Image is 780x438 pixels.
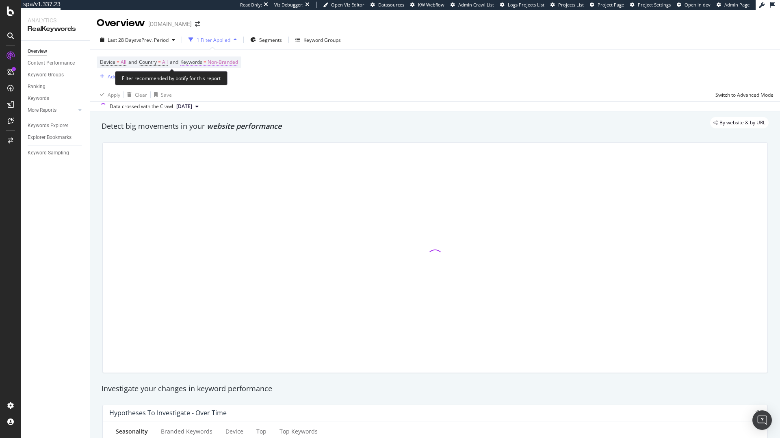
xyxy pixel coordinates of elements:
div: [DOMAIN_NAME] [148,20,192,28]
span: Non-Branded [208,56,238,68]
span: = [117,59,119,65]
span: Project Page [598,2,624,8]
span: Projects List [558,2,584,8]
a: Explorer Bookmarks [28,133,84,142]
span: and [128,59,137,65]
button: Clear [124,88,147,101]
button: Last 28 DaysvsPrev. Period [97,33,178,46]
div: RealKeywords [28,24,83,34]
button: Add Filter [97,72,129,81]
span: Keywords [180,59,202,65]
div: Device [225,427,243,436]
a: Admin Page [717,2,750,8]
div: Explorer Bookmarks [28,133,71,142]
button: Save [151,88,172,101]
div: Top Keywords [279,427,318,436]
div: More Reports [28,106,56,115]
span: Logs Projects List [508,2,544,8]
a: Overview [28,47,84,56]
a: Keyword Groups [28,71,84,79]
div: Apply [108,91,120,98]
a: Project Page [590,2,624,8]
span: Open in dev [685,2,711,8]
button: 1 Filter Applied [185,33,240,46]
div: Filter recommended by botify for this report [115,71,227,85]
a: Keyword Sampling [28,149,84,157]
a: Logs Projects List [500,2,544,8]
button: Segments [247,33,285,46]
div: Hypotheses to Investigate - Over Time [109,409,227,417]
div: Keywords [28,94,49,103]
a: Content Performance [28,59,84,67]
span: Country [139,59,157,65]
span: Open Viz Editor [331,2,364,8]
div: Seasonality [116,427,148,436]
div: Switch to Advanced Mode [715,91,773,98]
span: Segments [259,37,282,43]
span: Datasources [378,2,404,8]
a: Open in dev [677,2,711,8]
div: Clear [135,91,147,98]
a: KW Webflow [410,2,444,8]
div: arrow-right-arrow-left [195,21,200,27]
div: Data crossed with the Crawl [110,103,173,110]
span: Project Settings [638,2,671,8]
div: Keyword Groups [303,37,341,43]
a: Datasources [370,2,404,8]
div: Keyword Groups [28,71,64,79]
span: All [162,56,168,68]
span: 2025 Sep. 7th [176,103,192,110]
a: Keywords Explorer [28,121,84,130]
span: Last 28 Days [108,37,136,43]
span: Admin Crawl List [458,2,494,8]
div: Top [256,427,266,436]
span: Admin Page [724,2,750,8]
button: Switch to Advanced Mode [712,88,773,101]
button: Keyword Groups [292,33,344,46]
div: legacy label [710,117,769,128]
span: By website & by URL [719,120,765,125]
div: Content Performance [28,59,75,67]
button: [DATE] [173,102,202,111]
div: Save [161,91,172,98]
div: Add Filter [108,73,129,80]
a: Admin Crawl List [451,2,494,8]
a: Keywords [28,94,84,103]
div: Viz Debugger: [274,2,303,8]
span: KW Webflow [418,2,444,8]
span: = [204,59,206,65]
a: Open Viz Editor [323,2,364,8]
a: More Reports [28,106,76,115]
div: 1 Filter Applied [197,37,230,43]
a: Ranking [28,82,84,91]
div: Keyword Sampling [28,149,69,157]
span: = [158,59,161,65]
div: Overview [28,47,47,56]
button: Apply [97,88,120,101]
a: Project Settings [630,2,671,8]
span: vs Prev. Period [136,37,169,43]
a: Projects List [550,2,584,8]
span: Device [100,59,115,65]
div: Branded Keywords [161,427,212,436]
div: Keywords Explorer [28,121,68,130]
div: Ranking [28,82,45,91]
span: All [121,56,126,68]
div: ReadOnly: [240,2,262,8]
div: Overview [97,16,145,30]
div: Open Intercom Messenger [752,410,772,430]
span: and [170,59,178,65]
div: Investigate your changes in keyword performance [102,384,769,394]
div: Analytics [28,16,83,24]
